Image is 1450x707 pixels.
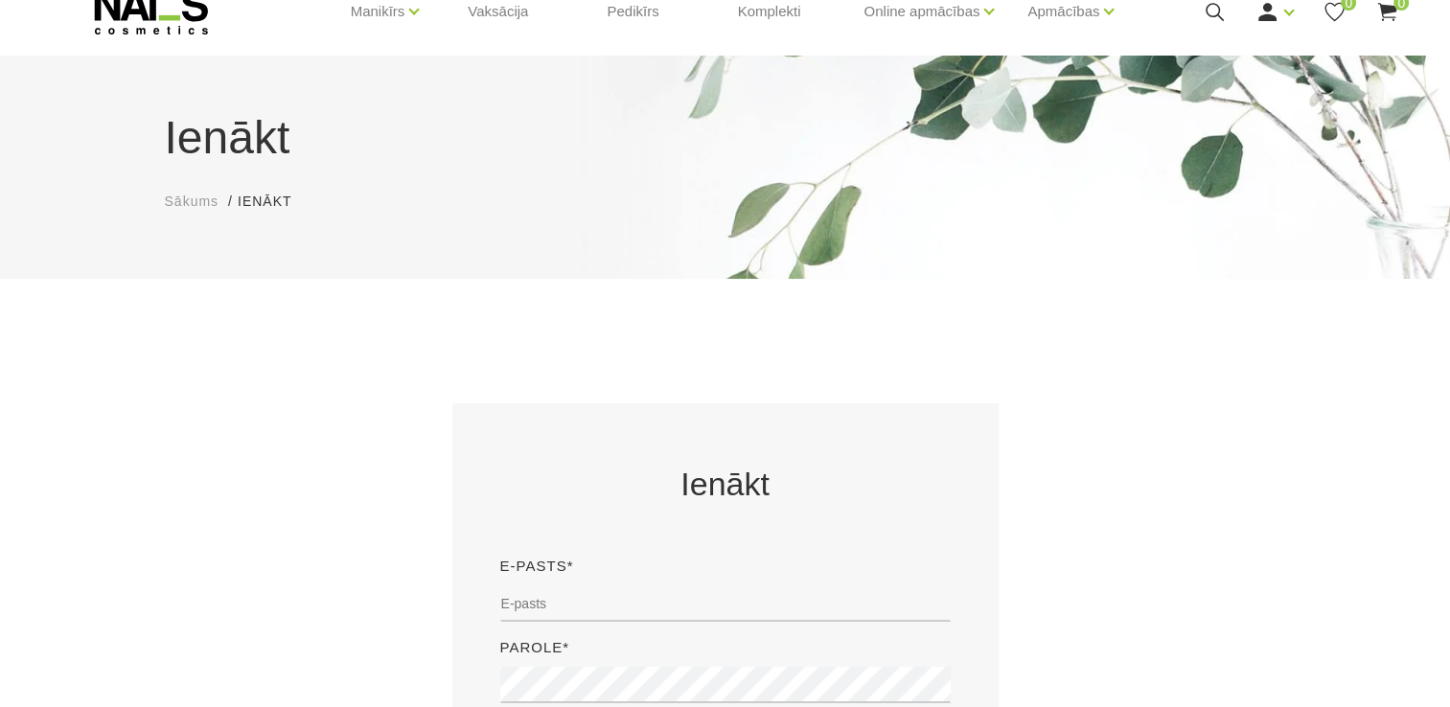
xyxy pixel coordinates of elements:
[165,103,1286,172] h1: Ienākt
[500,555,574,578] label: E-pasts*
[500,585,951,622] input: E-pasts
[165,192,219,212] a: Sākums
[500,636,570,659] label: Parole*
[238,192,311,212] li: Ienākt
[500,461,951,507] h2: Ienākt
[165,194,219,209] span: Sākums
